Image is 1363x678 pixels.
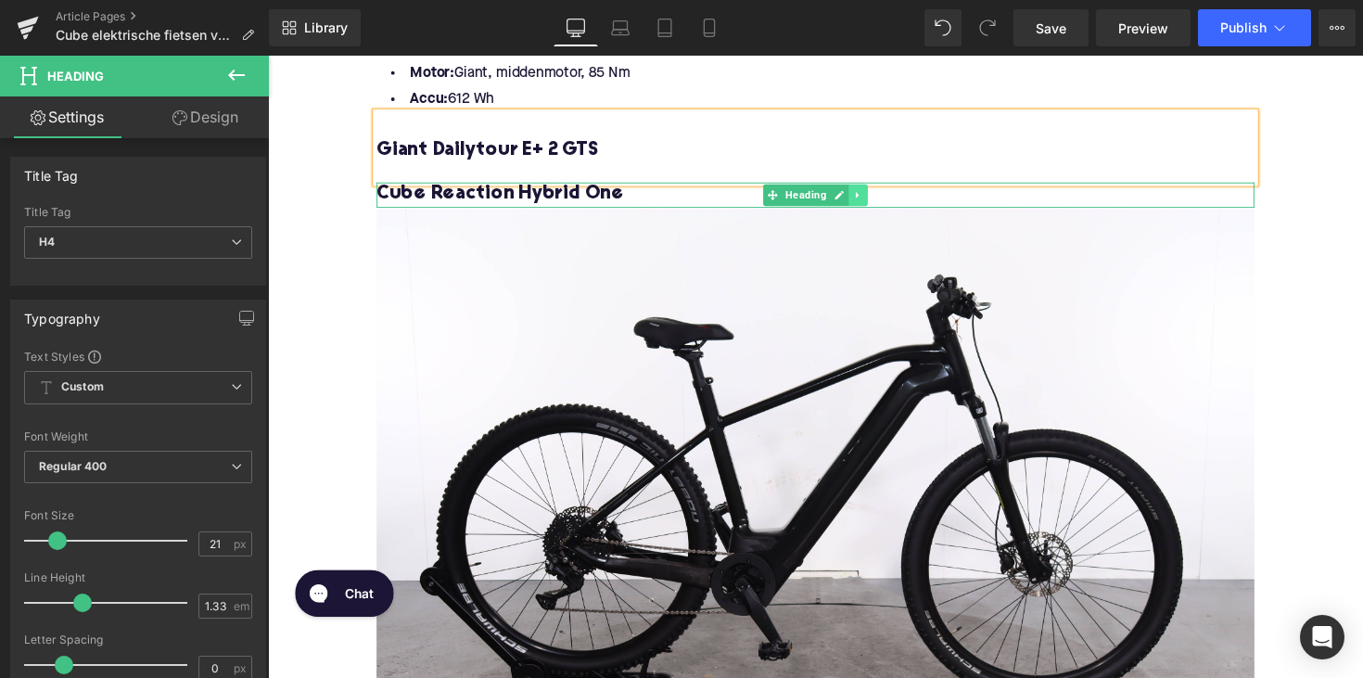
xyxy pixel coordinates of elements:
[234,538,249,550] span: px
[24,430,252,443] div: Font Weight
[1220,20,1267,35] span: Publish
[527,132,576,154] span: Heading
[19,520,138,582] iframe: Gorgias live chat messenger
[643,9,687,46] a: Tablet
[56,9,269,24] a: Article Pages
[269,9,361,46] a: New Library
[687,9,732,46] a: Mobile
[56,28,234,43] span: Cube elektrische fietsen vs Giant e-bikes: welke past bij jou?
[24,349,252,364] div: Text Styles
[304,19,348,36] span: Library
[24,509,252,522] div: Font Size
[111,5,1011,32] li: Giant, middenmotor, 85 Nm
[39,459,108,473] b: Regular 400
[554,9,598,46] a: Desktop
[111,32,1011,58] li: 612 Wh
[61,379,104,395] b: Custom
[969,9,1006,46] button: Redo
[1198,9,1311,46] button: Publish
[111,84,1011,110] h4: Giant Dailytour E+ 2 GTS
[1096,9,1191,46] a: Preview
[24,158,79,184] div: Title Tag
[595,132,615,154] a: Expand / Collapse
[24,301,100,326] div: Typography
[1318,9,1356,46] button: More
[111,133,364,152] span: Cube Reaction Hybrid One
[138,96,273,138] a: Design
[24,206,252,219] div: Title Tag
[1300,615,1344,659] div: Open Intercom Messenger
[234,600,249,612] span: em
[924,9,962,46] button: Undo
[598,9,643,46] a: Laptop
[1118,19,1168,38] span: Preview
[1036,19,1066,38] span: Save
[146,10,191,25] strong: Motor:
[39,235,55,249] b: H4
[47,69,104,83] span: Heading
[146,37,185,52] strong: Accu:
[234,662,249,674] span: px
[24,571,252,584] div: Line Height
[24,633,252,646] div: Letter Spacing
